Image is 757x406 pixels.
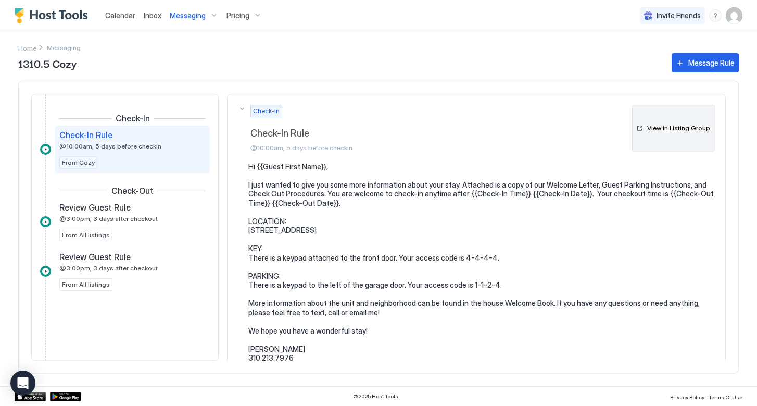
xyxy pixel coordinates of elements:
[250,128,628,140] span: Check-In Rule
[709,9,722,22] div: menu
[688,57,735,68] div: Message Rule
[670,394,704,400] span: Privacy Policy
[170,11,206,20] span: Messaging
[18,42,36,53] div: Breadcrumb
[144,10,161,21] a: Inbox
[657,11,701,20] span: Invite Friends
[59,252,131,262] span: Review Guest Rule
[253,106,280,116] span: Check-In
[105,11,135,20] span: Calendar
[59,264,158,272] span: @3:00pm, 3 days after checkout
[353,393,398,400] span: © 2025 Host Tools
[670,391,704,402] a: Privacy Policy
[50,392,81,401] a: Google Play Store
[632,105,715,152] button: View in Listing Group
[62,230,110,240] span: From All listings
[15,392,46,401] a: App Store
[248,162,715,372] pre: Hi {{Guest First Name}}, I just wanted to give you some more information about your stay. Attache...
[59,130,112,140] span: Check-In Rule
[47,44,81,52] span: Breadcrumb
[709,394,742,400] span: Terms Of Use
[226,11,249,20] span: Pricing
[59,202,131,213] span: Review Guest Rule
[62,280,110,289] span: From All listings
[647,124,710,133] div: View in Listing Group
[726,7,742,24] div: User profile
[144,11,161,20] span: Inbox
[18,44,36,52] span: Home
[672,53,739,72] button: Message Rule
[18,55,661,71] span: 1310.5 Cozy
[228,94,725,162] button: Check-InCheck-In Rule@10:00am, 5 days before checkinView in Listing Group
[10,371,35,396] div: Open Intercom Messenger
[15,8,93,23] a: Host Tools Logo
[111,186,154,196] span: Check-Out
[59,142,161,150] span: @10:00am, 5 days before checkin
[62,158,95,167] span: From Cozy
[709,391,742,402] a: Terms Of Use
[116,113,150,124] span: Check-In
[250,144,628,152] span: @10:00am, 5 days before checkin
[59,215,158,223] span: @3:00pm, 3 days after checkout
[105,10,135,21] a: Calendar
[18,42,36,53] a: Home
